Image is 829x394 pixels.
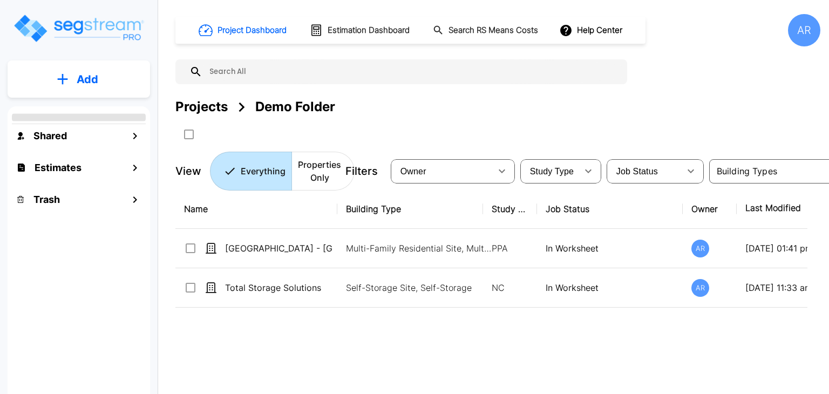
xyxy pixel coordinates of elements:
[33,192,60,207] h1: Trash
[210,152,355,191] div: Platform
[557,20,627,40] button: Help Center
[33,128,67,143] h1: Shared
[546,281,674,294] p: In Worksheet
[298,158,341,184] p: Properties Only
[346,281,492,294] p: Self-Storage Site, Self-Storage
[429,20,544,41] button: Search RS Means Costs
[546,242,674,255] p: In Worksheet
[175,163,201,179] p: View
[346,242,492,255] p: Multi-Family Residential Site, Multi-Family Residential
[225,281,333,294] p: Total Storage Solutions
[291,152,355,191] button: Properties Only
[241,165,286,178] p: Everything
[616,167,658,176] span: Job Status
[691,279,709,297] div: AR
[522,156,577,186] div: Select
[175,97,228,117] div: Projects
[337,189,483,229] th: Building Type
[175,189,337,229] th: Name
[530,167,574,176] span: Study Type
[12,13,145,44] img: Logo
[328,24,410,37] h1: Estimation Dashboard
[178,124,200,145] button: SelectAll
[788,14,820,46] div: AR
[35,160,81,175] h1: Estimates
[225,242,333,255] p: [GEOGRAPHIC_DATA] - [GEOGRAPHIC_DATA]
[345,163,378,179] p: Filters
[305,19,416,42] button: Estimation Dashboard
[400,167,426,176] span: Owner
[683,189,737,229] th: Owner
[537,189,683,229] th: Job Status
[492,281,528,294] p: NC
[255,97,335,117] div: Demo Folder
[202,59,622,84] input: Search All
[691,240,709,257] div: AR
[77,71,98,87] p: Add
[483,189,537,229] th: Study Type
[210,152,292,191] button: Everything
[492,242,528,255] p: PPA
[393,156,491,186] div: Select
[609,156,680,186] div: Select
[218,24,287,37] h1: Project Dashboard
[449,24,538,37] h1: Search RS Means Costs
[8,64,150,95] button: Add
[194,18,293,42] button: Project Dashboard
